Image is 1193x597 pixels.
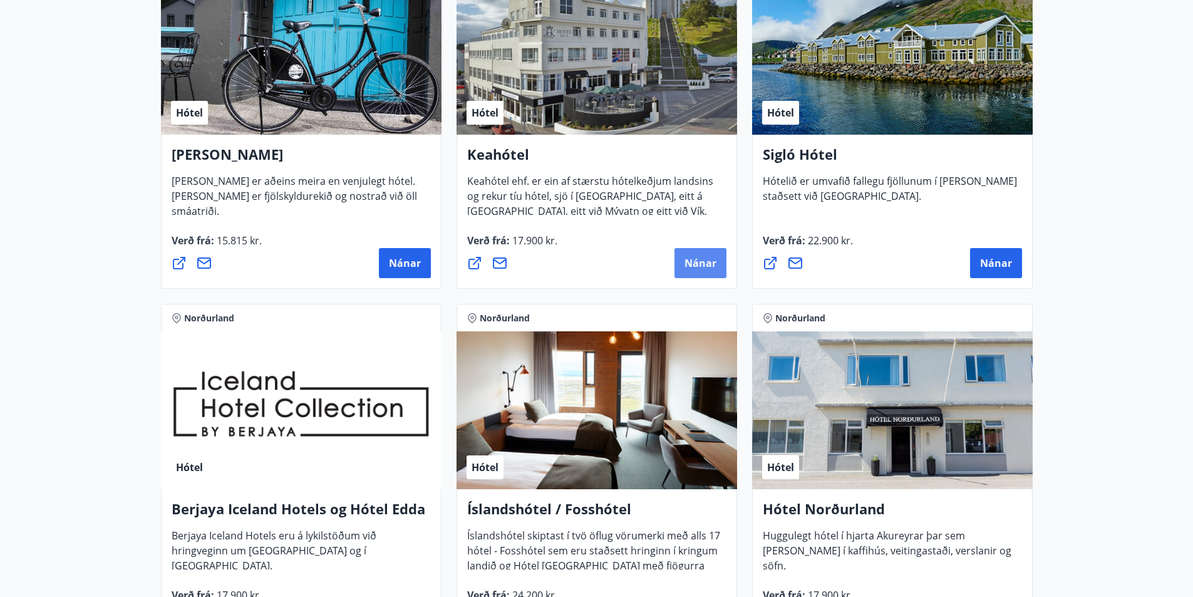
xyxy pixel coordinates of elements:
span: Norðurland [184,312,234,324]
h4: [PERSON_NAME] [172,145,431,174]
h4: Íslandshótel / Fosshótel [467,499,726,528]
span: Keahótel ehf. er ein af stærstu hótelkeðjum landsins og rekur tíu hótel, sjö í [GEOGRAPHIC_DATA],... [467,174,713,258]
span: Nánar [389,256,421,270]
span: Hótel [767,460,794,474]
h4: Hótel Norðurland [763,499,1022,528]
button: Nánar [970,248,1022,278]
span: Verð frá : [172,234,262,257]
h4: Berjaya Iceland Hotels og Hótel Edda [172,499,431,528]
span: Berjaya Iceland Hotels eru á lykilstöðum við hringveginn um [GEOGRAPHIC_DATA] og í [GEOGRAPHIC_DA... [172,529,376,583]
span: Hótel [176,460,203,474]
button: Nánar [379,248,431,278]
span: [PERSON_NAME] er aðeins meira en venjulegt hótel. [PERSON_NAME] er fjölskyldurekið og nostrað við... [172,174,417,228]
span: Hótel [767,106,794,120]
span: Nánar [980,256,1012,270]
span: Hótel [176,106,203,120]
span: Hótel [472,106,498,120]
span: Norðurland [480,312,530,324]
h4: Keahótel [467,145,726,174]
span: Verð frá : [763,234,853,257]
span: Hótelið er umvafið fallegu fjöllunum í [PERSON_NAME] staðsett við [GEOGRAPHIC_DATA]. [763,174,1017,213]
span: Verð frá : [467,234,557,257]
h4: Sigló Hótel [763,145,1022,174]
span: Huggulegt hótel í hjarta Akureyrar þar sem [PERSON_NAME] í kaffihús, veitingastaði, verslanir og ... [763,529,1011,583]
span: Norðurland [775,312,825,324]
button: Nánar [674,248,726,278]
span: Nánar [684,256,716,270]
span: 15.815 kr. [214,234,262,247]
span: 22.900 kr. [805,234,853,247]
span: Hótel [472,460,498,474]
span: 17.900 kr. [510,234,557,247]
